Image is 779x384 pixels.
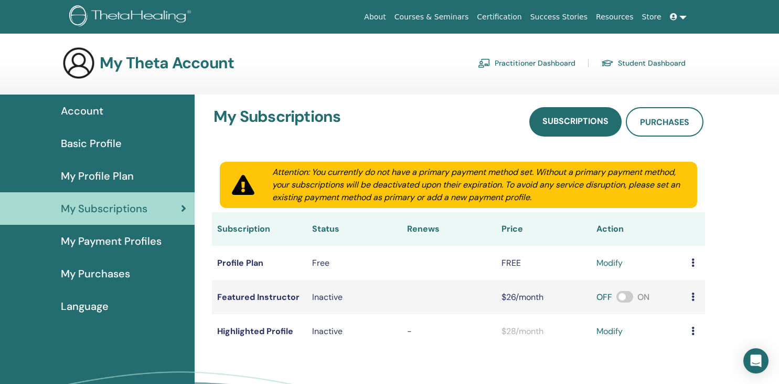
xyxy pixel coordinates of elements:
img: graduation-cap.svg [601,59,614,68]
a: modify [596,325,623,338]
td: Profile Plan [212,246,307,280]
span: Basic Profile [61,136,122,151]
a: Subscriptions [529,107,622,137]
span: - [407,326,412,337]
div: Inactive [312,291,397,304]
span: Subscriptions [542,116,609,127]
span: My Subscriptions [61,201,147,216]
a: Resources [592,7,638,27]
div: Free [312,257,397,269]
img: generic-user-icon.jpg [62,46,95,80]
th: Subscription [212,212,307,246]
td: Featured Instructor [212,280,307,314]
span: FREE [501,257,521,268]
a: Store [638,7,666,27]
a: Student Dashboard [601,55,686,71]
a: About [360,7,390,27]
a: Purchases [626,107,703,137]
h3: My Theta Account [100,54,234,72]
span: Language [61,298,109,314]
span: $26/month [501,292,543,303]
th: Action [591,212,686,246]
span: My Profile Plan [61,168,134,184]
span: $28/month [501,326,543,337]
th: Price [496,212,591,246]
td: Highlighted Profile [212,314,307,348]
a: Practitioner Dashboard [478,55,575,71]
span: Purchases [640,117,689,128]
a: Success Stories [526,7,592,27]
span: My Purchases [61,266,130,282]
a: Courses & Seminars [390,7,473,27]
div: Open Intercom Messenger [743,348,769,373]
div: Attention: You currently do not have a primary payment method set. Without a primary payment meth... [260,166,697,204]
a: Certification [473,7,526,27]
span: OFF [596,292,612,303]
a: modify [596,257,623,269]
th: Status [307,212,402,246]
span: My Payment Profiles [61,233,162,249]
img: logo.png [69,5,195,29]
img: chalkboard-teacher.svg [478,58,490,68]
h3: My Subscriptions [214,107,340,132]
span: ON [637,292,649,303]
p: Inactive [312,325,397,338]
span: Account [61,103,103,119]
th: Renews [402,212,497,246]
